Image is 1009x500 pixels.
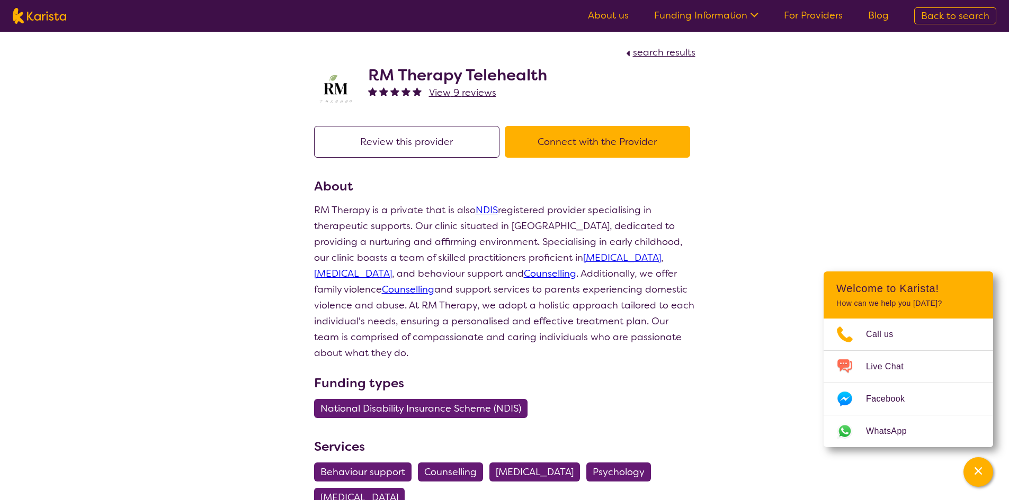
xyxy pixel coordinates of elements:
img: Karista logo [13,8,66,24]
span: Call us [866,326,906,342]
img: b3hjthhf71fnbidirs13.png [314,70,356,108]
a: Psychology [586,466,657,478]
a: [MEDICAL_DATA] [314,267,392,280]
span: [MEDICAL_DATA] [496,462,574,481]
h3: Services [314,437,695,456]
a: View 9 reviews [429,85,496,101]
a: [MEDICAL_DATA] [489,466,586,478]
h2: RM Therapy Telehealth [368,66,547,85]
span: National Disability Insurance Scheme (NDIS) [320,399,521,418]
span: Live Chat [866,359,916,375]
span: search results [633,46,695,59]
a: National Disability Insurance Scheme (NDIS) [314,402,534,415]
a: Web link opens in a new tab. [824,415,993,447]
a: For Providers [784,9,843,22]
a: Funding Information [654,9,758,22]
p: RM Therapy is a private that is also registered provider specialising in therapeutic supports. Ou... [314,202,695,361]
a: About us [588,9,629,22]
img: fullstar [390,87,399,96]
a: Counselling [382,283,434,296]
span: Behaviour support [320,462,405,481]
button: Channel Menu [963,457,993,487]
a: [MEDICAL_DATA] [583,251,661,264]
a: Back to search [914,7,996,24]
a: Behaviour support [314,466,418,478]
span: Back to search [921,10,989,22]
a: search results [623,46,695,59]
div: Channel Menu [824,271,993,447]
span: Psychology [593,462,645,481]
a: Connect with the Provider [505,135,695,148]
a: NDIS [476,204,498,216]
a: Blog [868,9,889,22]
ul: Choose channel [824,319,993,447]
button: Review this provider [314,126,499,158]
span: View 9 reviews [429,86,496,99]
a: Review this provider [314,135,505,148]
button: Connect with the Provider [505,126,690,158]
span: Facebook [866,391,917,407]
a: Counselling [418,466,489,478]
img: fullstar [368,87,377,96]
a: Counselling [524,267,576,280]
img: fullstar [401,87,410,96]
span: Counselling [424,462,477,481]
h3: About [314,177,695,196]
img: fullstar [413,87,422,96]
h2: Welcome to Karista! [836,282,980,295]
p: How can we help you [DATE]? [836,299,980,308]
span: WhatsApp [866,423,919,439]
img: fullstar [379,87,388,96]
h3: Funding types [314,374,695,393]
